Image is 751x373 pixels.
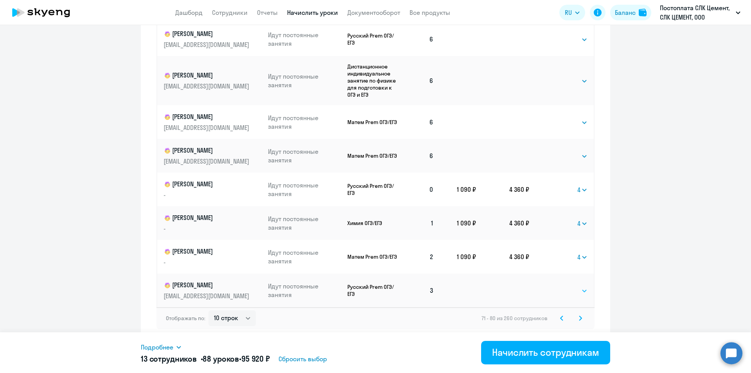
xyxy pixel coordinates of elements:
p: Идут постоянные занятия [268,31,341,48]
img: child [163,147,171,155]
a: child[PERSON_NAME][EMAIL_ADDRESS][DOMAIN_NAME] [163,112,262,132]
p: [EMAIL_ADDRESS][DOMAIN_NAME] [163,123,251,132]
td: 2 [400,240,440,274]
p: Русский Prem ОГЭ/ЕГЭ [347,32,400,46]
span: RU [565,8,572,17]
a: Дашборд [175,9,203,16]
p: [PERSON_NAME] [163,247,251,256]
a: child[PERSON_NAME]- [163,180,262,199]
a: child[PERSON_NAME]- [163,213,262,233]
td: 1 090 ₽ [440,240,476,274]
td: 4 360 ₽ [476,240,529,274]
p: Матем Prem ОГЭ/ЕГЭ [347,253,400,260]
p: Идут постоянные занятия [268,147,341,164]
img: child [163,214,171,222]
button: RU [559,5,585,20]
p: Идут постоянные занятия [268,114,341,131]
img: child [163,281,171,289]
p: Русский Prem ОГЭ/ЕГЭ [347,182,400,196]
td: 1 090 ₽ [440,173,476,206]
img: balance [639,9,647,16]
p: [PERSON_NAME] [163,71,251,80]
a: child[PERSON_NAME][EMAIL_ADDRESS][DOMAIN_NAME] [163,29,262,49]
p: [PERSON_NAME] [163,112,251,122]
img: child [163,180,171,188]
p: Идут постоянные занятия [268,214,341,232]
p: - [163,191,251,199]
td: 6 [400,105,440,139]
p: [EMAIL_ADDRESS][DOMAIN_NAME] [163,292,251,300]
p: Русский Prem ОГЭ/ЕГЭ [347,283,400,297]
p: Матем Prem ОГЭ/ЕГЭ [347,152,400,159]
a: child[PERSON_NAME][EMAIL_ADDRESS][DOMAIN_NAME] [163,146,262,166]
p: Постоплата СЛК Цемент, СЛК ЦЕМЕНТ, ООО [660,3,733,22]
img: child [163,248,171,256]
span: 71 - 80 из 260 сотрудников [482,315,548,322]
a: Документооборот [347,9,400,16]
button: Начислить сотрудникам [481,341,610,364]
p: [PERSON_NAME] [163,146,251,155]
a: Сотрудники [212,9,248,16]
a: child[PERSON_NAME]- [163,247,262,267]
p: [PERSON_NAME] [163,213,251,223]
span: Сбросить выбор [278,354,327,364]
p: [PERSON_NAME] [163,180,251,189]
div: Баланс [615,8,636,17]
span: Отображать по: [166,315,205,322]
div: Начислить сотрудникам [492,346,599,359]
a: Отчеты [257,9,278,16]
p: Идут постоянные занятия [268,181,341,198]
td: 3 [400,274,440,307]
td: 6 [400,139,440,173]
td: 1 090 ₽ [440,206,476,240]
p: Дистанционное индивидуальное занятие по физике для подготовки к ОГЭ и ЕГЭ [347,63,400,98]
p: Идут постоянные занятия [268,248,341,265]
img: child [163,113,171,121]
p: Идут постоянные занятия [268,72,341,89]
td: 6 [400,56,440,105]
button: Постоплата СЛК Цемент, СЛК ЦЕМЕНТ, ООО [656,3,744,22]
td: 6 [400,22,440,56]
img: child [163,30,171,38]
p: Химия ОГЭ/ЕГЭ [347,220,400,227]
p: - [163,258,251,267]
a: child[PERSON_NAME][EMAIL_ADDRESS][DOMAIN_NAME] [163,71,262,90]
td: 4 360 ₽ [476,206,529,240]
p: Идут постоянные занятия [268,282,341,299]
p: [PERSON_NAME] [163,29,251,39]
img: child [163,72,171,79]
p: [EMAIL_ADDRESS][DOMAIN_NAME] [163,40,251,49]
td: 4 360 ₽ [476,173,529,206]
a: child[PERSON_NAME][EMAIL_ADDRESS][DOMAIN_NAME] [163,281,262,300]
p: [EMAIL_ADDRESS][DOMAIN_NAME] [163,157,251,166]
a: Начислить уроки [287,9,338,16]
span: Подробнее [141,342,173,352]
span: 95 920 ₽ [241,354,270,364]
button: Балансbalance [610,5,651,20]
span: 88 уроков [203,354,239,364]
td: 1 [400,206,440,240]
h5: 13 сотрудников • • [141,353,270,364]
p: [PERSON_NAME] [163,281,251,290]
td: 0 [400,173,440,206]
p: - [163,224,251,233]
p: Матем Prem ОГЭ/ЕГЭ [347,119,400,126]
a: Все продукты [410,9,450,16]
p: [EMAIL_ADDRESS][DOMAIN_NAME] [163,82,251,90]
